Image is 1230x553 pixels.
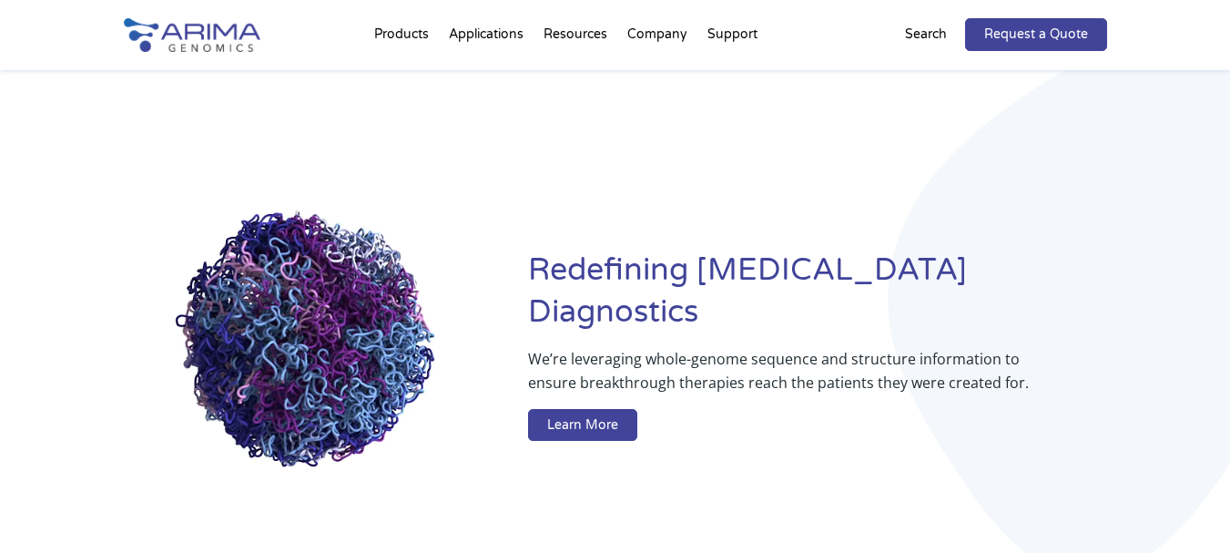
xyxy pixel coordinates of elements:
[528,250,1106,347] h1: Redefining [MEDICAL_DATA] Diagnostics
[1139,466,1230,553] iframe: Chat Widget
[965,18,1107,51] a: Request a Quote
[528,347,1033,409] p: We’re leveraging whole-genome sequence and structure information to ensure breakthrough therapies...
[124,18,260,52] img: Arima-Genomics-logo
[905,23,947,46] p: Search
[528,409,637,442] a: Learn More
